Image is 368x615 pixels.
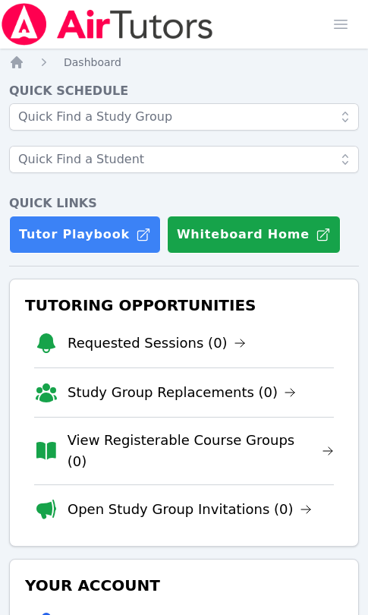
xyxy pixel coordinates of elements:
a: Tutor Playbook [9,216,161,254]
h3: Your Account [22,572,346,599]
input: Quick Find a Student [9,146,359,173]
h3: Tutoring Opportunities [22,292,346,319]
span: Dashboard [64,56,121,68]
h4: Quick Schedule [9,82,359,100]
a: Requested Sessions (0) [68,333,246,354]
a: View Registerable Course Groups (0) [68,430,334,472]
input: Quick Find a Study Group [9,103,359,131]
a: Dashboard [64,55,121,70]
nav: Breadcrumb [9,55,359,70]
a: Open Study Group Invitations (0) [68,499,312,520]
button: Whiteboard Home [167,216,341,254]
a: Study Group Replacements (0) [68,382,296,403]
h4: Quick Links [9,194,359,213]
